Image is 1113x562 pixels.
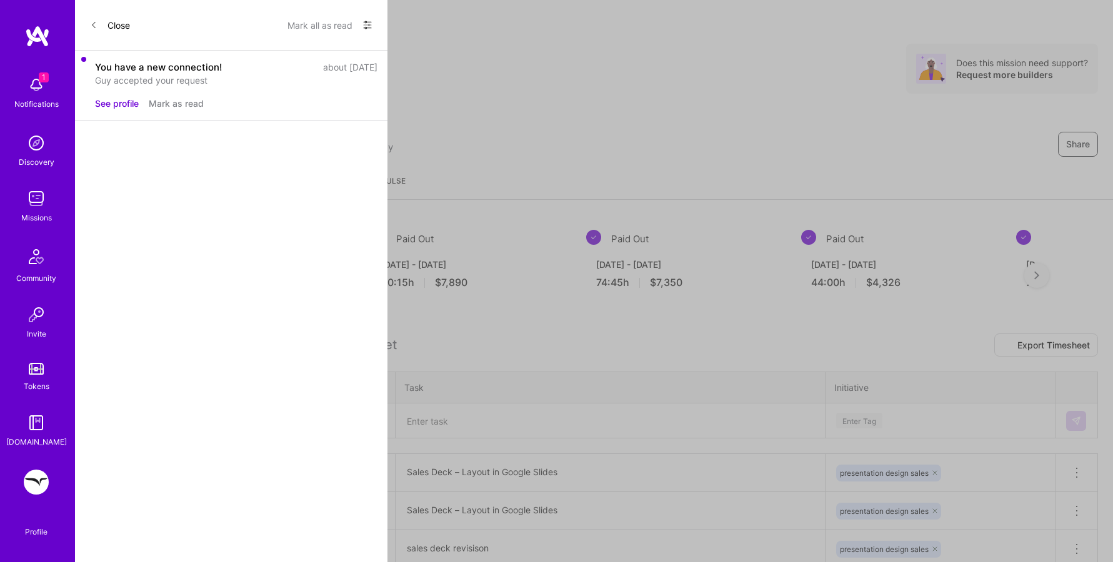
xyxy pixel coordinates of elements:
div: Profile [25,525,47,537]
img: Community [21,242,51,272]
img: Freed: Marketing Designer [24,470,49,495]
img: logo [25,25,50,47]
div: Guy accepted your request [95,74,377,87]
a: Profile [21,512,52,537]
img: discovery [24,131,49,155]
div: Community [16,272,56,285]
div: Notifications [14,97,59,111]
div: [DOMAIN_NAME] [6,435,67,448]
button: Mark all as read [287,15,352,35]
img: Invite [24,302,49,327]
div: Tokens [24,380,49,393]
img: tokens [29,363,44,375]
button: Mark as read [149,97,204,110]
img: guide book [24,410,49,435]
img: teamwork [24,186,49,211]
img: bell [24,72,49,97]
div: You have a new connection! [95,61,222,74]
button: Close [90,15,130,35]
button: See profile [95,97,139,110]
div: Discovery [19,155,54,169]
span: 1 [39,72,49,82]
div: Invite [27,327,46,340]
a: Freed: Marketing Designer [21,470,52,495]
div: Missions [21,211,52,224]
div: about [DATE] [323,61,377,74]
